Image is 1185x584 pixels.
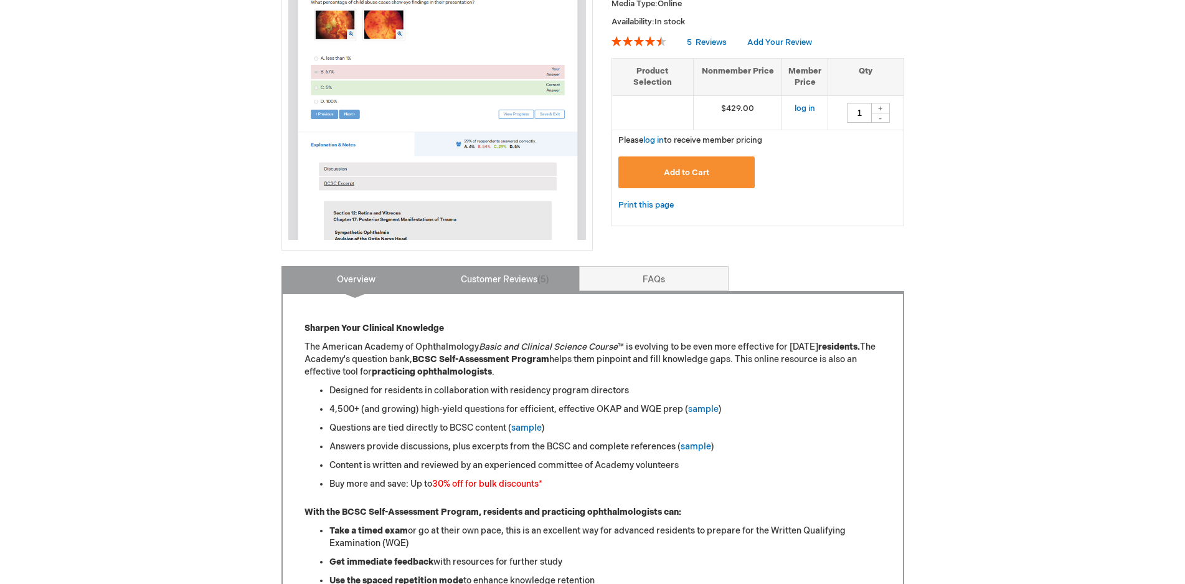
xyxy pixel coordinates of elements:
[329,385,881,397] li: Designed for residents in collaboration with residency program directors
[329,525,408,536] strong: Take a timed exam
[329,459,881,472] li: Content is written and reviewed by an experienced committee of Academy volunteers
[479,342,618,352] em: Basic and Clinical Science Course
[329,525,881,550] li: or go at their own pace, this is an excellent way for advanced residents to prepare for the Writt...
[432,479,539,489] font: 30% off for bulk discounts
[329,403,881,416] li: 4,500+ (and growing) high-yield questions for efficient, effective OKAP and WQE prep ( )
[618,198,674,213] a: Print this page
[305,323,444,333] strong: Sharpen Your Clinical Knowledge
[664,168,709,178] span: Add to Cart
[871,103,890,113] div: +
[305,507,681,517] strong: With the BCSC Self-Assessment Program, residents and practicing ophthalmologists can:
[696,37,727,47] span: Reviews
[329,556,881,568] li: with resources for further study
[329,441,881,453] li: Answers provide discussions, plus excerpts from the BCSC and complete references ( )
[681,441,711,452] a: sample
[654,17,685,27] span: In stock
[305,341,881,378] p: The American Academy of Ophthalmology ™ is evolving to be even more effective for [DATE] The Acad...
[643,135,664,145] a: log in
[329,422,881,434] li: Questions are tied directly to BCSC content ( )
[747,37,812,47] a: Add Your Review
[329,557,433,567] strong: Get immediate feedback
[687,37,729,47] a: 5 Reviews
[618,156,755,188] button: Add to Cart
[537,274,549,285] span: 5
[847,103,872,123] input: Qty
[688,404,719,414] a: sample
[281,266,431,291] a: Overview
[693,58,782,95] th: Nonmember Price
[511,423,542,433] a: sample
[782,58,828,95] th: Member Price
[618,135,762,145] span: Please to receive member pricing
[372,366,492,377] strong: practicing ophthalmologists
[579,266,729,291] a: FAQs
[871,113,890,123] div: -
[693,95,782,130] td: $429.00
[612,58,694,95] th: Product Selection
[329,478,881,491] li: Buy more and save: Up to
[828,58,904,95] th: Qty
[611,16,904,28] p: Availability:
[430,266,580,291] a: Customer Reviews5
[795,103,815,113] a: log in
[818,342,860,352] strong: residents.
[687,37,692,47] span: 5
[611,36,666,46] div: 92%
[412,354,549,365] strong: BCSC Self-Assessment Program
